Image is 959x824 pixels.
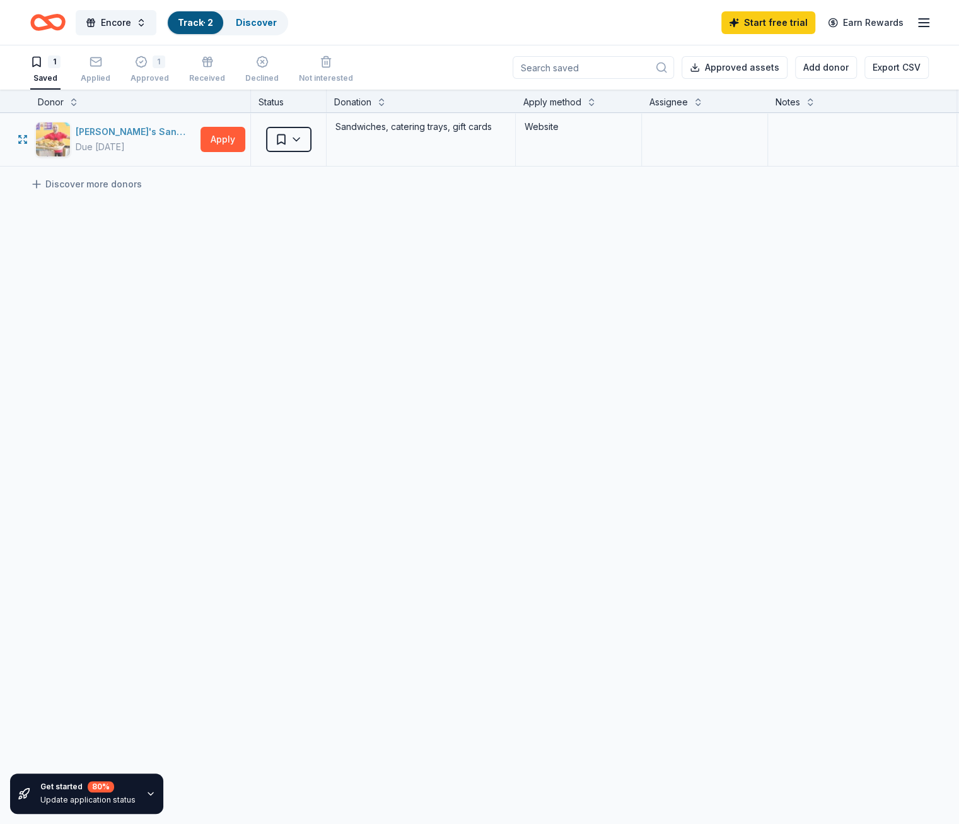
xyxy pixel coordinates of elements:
button: Image for Ike's Sandwiches[PERSON_NAME]'s SandwichesDue [DATE] [35,122,195,157]
button: Approved assets [682,56,788,79]
a: Start free trial [721,11,815,34]
button: Apply [201,127,245,152]
div: Donation [334,95,371,110]
button: Add donor [795,56,857,79]
a: Earn Rewards [820,11,911,34]
div: 80 % [88,781,114,792]
div: [PERSON_NAME]'s Sandwiches [76,124,195,139]
div: Saved [30,73,61,83]
button: Not interested [299,50,353,90]
div: Applied [81,73,110,83]
button: Export CSV [864,56,929,79]
button: Encore [76,10,156,35]
img: Image for Ike's Sandwiches [36,122,70,156]
div: Sandwiches, catering trays, gift cards [334,118,508,136]
div: 1 [153,56,165,68]
div: Status [251,90,327,112]
a: Discover more donors [30,177,142,192]
button: Applied [81,50,110,90]
a: Track· 2 [178,17,213,28]
div: Notes [776,95,800,110]
a: Home [30,8,66,37]
div: Update application status [40,795,136,805]
div: Website [525,119,632,134]
a: Discover [236,17,277,28]
button: 1Approved [131,50,169,90]
div: Due [DATE] [76,139,125,155]
div: Not interested [299,73,353,83]
span: Encore [101,15,131,30]
div: 1 [48,56,61,68]
button: 1Saved [30,50,61,90]
input: Search saved [513,56,674,79]
div: Declined [245,73,279,83]
button: Declined [245,50,279,90]
div: Donor [38,95,64,110]
div: Assignee [649,95,688,110]
button: Track· 2Discover [166,10,288,35]
div: Apply method [523,95,581,110]
div: Received [189,73,225,83]
button: Received [189,50,225,90]
div: Get started [40,781,136,792]
div: Approved [131,73,169,83]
